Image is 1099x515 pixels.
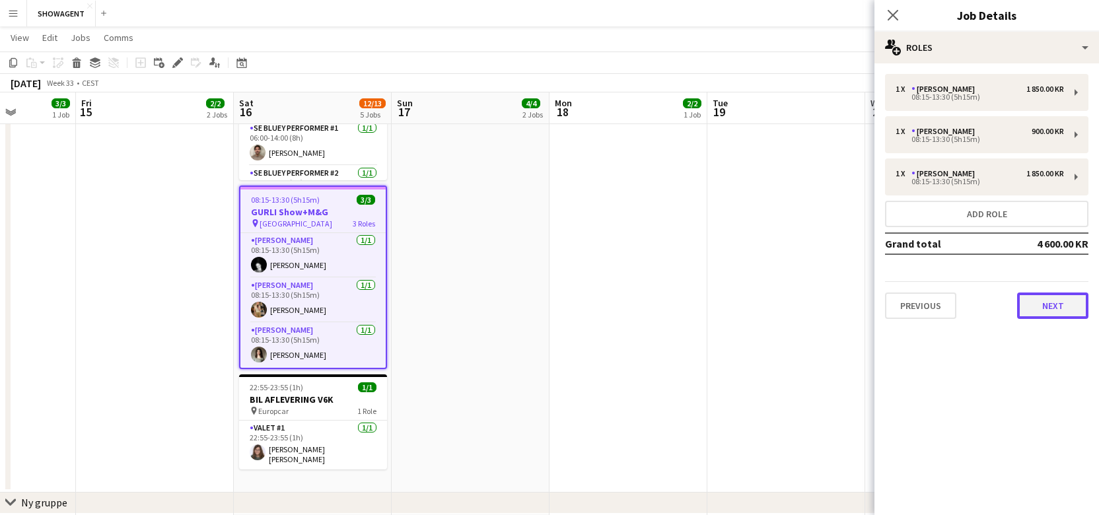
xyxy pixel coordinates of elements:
[52,98,70,108] span: 3/3
[42,32,57,44] span: Edit
[896,136,1064,143] div: 08:15-13:30 (5h15m)
[885,292,956,319] button: Previous
[240,233,386,278] app-card-role: [PERSON_NAME]1/108:15-13:30 (5h15m)[PERSON_NAME]
[81,97,92,109] span: Fri
[911,127,980,136] div: [PERSON_NAME]
[1026,85,1064,94] div: 1 850.00 KR
[874,32,1099,63] div: Roles
[240,323,386,368] app-card-role: [PERSON_NAME]1/108:15-13:30 (5h15m)[PERSON_NAME]
[71,32,90,44] span: Jobs
[358,382,376,392] span: 1/1
[522,110,543,120] div: 2 Jobs
[239,394,387,405] h3: BIL AFLEVERING V6K
[1005,233,1088,254] td: 4 600.00 KR
[360,110,385,120] div: 5 Jobs
[896,85,911,94] div: 1 x
[357,195,375,205] span: 3/3
[82,78,99,88] div: CEST
[240,278,386,323] app-card-role: [PERSON_NAME]1/108:15-13:30 (5h15m)[PERSON_NAME]
[911,85,980,94] div: [PERSON_NAME]
[711,104,728,120] span: 19
[1032,127,1064,136] div: 900.00 KR
[896,94,1064,100] div: 08:15-13:30 (5h15m)
[911,169,980,178] div: [PERSON_NAME]
[11,32,29,44] span: View
[206,98,225,108] span: 2/2
[239,421,387,469] app-card-role: Valet #11/122:55-23:55 (1h)[PERSON_NAME] [PERSON_NAME] [PERSON_NAME]
[896,127,911,136] div: 1 x
[522,98,540,108] span: 4/4
[885,233,1005,254] td: Grand total
[98,29,139,46] a: Comms
[713,97,728,109] span: Tue
[240,206,386,218] h3: GURLI Show+M&G
[896,169,911,178] div: 1 x
[896,178,1064,185] div: 08:15-13:30 (5h15m)
[260,219,332,228] span: [GEOGRAPHIC_DATA]
[885,201,1088,227] button: Add role
[395,104,413,120] span: 17
[239,97,254,109] span: Sat
[37,29,63,46] a: Edit
[207,110,227,120] div: 2 Jobs
[555,97,572,109] span: Mon
[239,166,387,215] app-card-role: SE BLUEY Performer #21/106:00-14:00 (8h)
[1017,292,1088,319] button: Next
[397,97,413,109] span: Sun
[52,110,69,120] div: 1 Job
[65,29,96,46] a: Jobs
[870,97,888,109] span: Wed
[237,104,254,120] span: 16
[251,195,320,205] span: 08:15-13:30 (5h15m)
[104,32,133,44] span: Comms
[553,104,572,120] span: 18
[357,406,376,416] span: 1 Role
[239,374,387,469] app-job-card: 22:55-23:55 (1h)1/1BIL AFLEVERING V6K Europcar1 RoleValet #11/122:55-23:55 (1h)[PERSON_NAME] [PER...
[5,29,34,46] a: View
[684,110,701,120] div: 1 Job
[359,98,386,108] span: 12/13
[874,7,1099,24] h3: Job Details
[869,104,888,120] span: 20
[44,78,77,88] span: Week 33
[239,186,387,369] app-job-card: 08:15-13:30 (5h15m)3/3GURLI Show+M&G [GEOGRAPHIC_DATA]3 Roles[PERSON_NAME]1/108:15-13:30 (5h15m)[...
[11,77,41,90] div: [DATE]
[27,1,96,26] button: SHOWAGENT
[250,382,303,392] span: 22:55-23:55 (1h)
[21,496,67,509] div: Ny gruppe
[1026,169,1064,178] div: 1 850.00 KR
[353,219,375,228] span: 3 Roles
[239,121,387,166] app-card-role: SE BLUEY Performer #11/106:00-14:00 (8h)[PERSON_NAME]
[79,104,92,120] span: 15
[258,406,289,416] span: Europcar
[683,98,701,108] span: 2/2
